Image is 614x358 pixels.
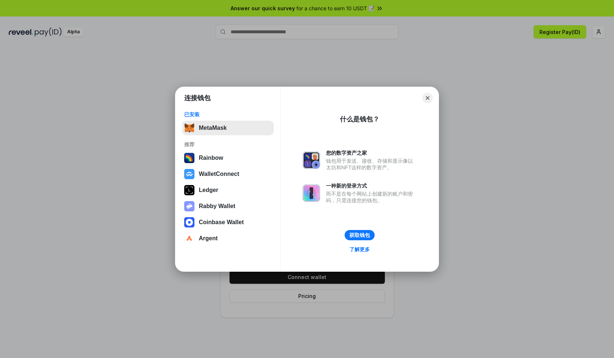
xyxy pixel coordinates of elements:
[303,184,320,202] img: svg+xml,%3Csvg%20xmlns%3D%22http%3A%2F%2Fwww.w3.org%2F2000%2Fsvg%22%20fill%3D%22none%22%20viewBox...
[182,183,274,197] button: Ledger
[303,151,320,169] img: svg+xml,%3Csvg%20xmlns%3D%22http%3A%2F%2Fwww.w3.org%2F2000%2Fsvg%22%20fill%3D%22none%22%20viewBox...
[199,203,235,210] div: Rabby Wallet
[326,150,417,156] div: 您的数字资产之家
[326,182,417,189] div: 一种新的登录方式
[199,187,218,193] div: Ledger
[184,185,194,195] img: svg+xml,%3Csvg%20xmlns%3D%22http%3A%2F%2Fwww.w3.org%2F2000%2Fsvg%22%20width%3D%2228%22%20height%3...
[182,215,274,230] button: Coinbase Wallet
[184,201,194,211] img: svg+xml,%3Csvg%20xmlns%3D%22http%3A%2F%2Fwww.w3.org%2F2000%2Fsvg%22%20fill%3D%22none%22%20viewBox...
[199,171,239,177] div: WalletConnect
[184,217,194,227] img: svg+xml,%3Csvg%20width%3D%2228%22%20height%3D%2228%22%20viewBox%3D%220%200%2028%2028%22%20fill%3D...
[182,199,274,214] button: Rabby Wallet
[182,121,274,135] button: MetaMask
[199,155,223,161] div: Rainbow
[184,141,272,148] div: 推荐
[184,123,194,133] img: svg+xml,%3Csvg%20fill%3D%22none%22%20height%3D%2233%22%20viewBox%3D%220%200%2035%2033%22%20width%...
[184,233,194,244] img: svg+xml,%3Csvg%20width%3D%2228%22%20height%3D%2228%22%20viewBox%3D%220%200%2028%2028%22%20fill%3D...
[326,191,417,204] div: 而不是在每个网站上创建新的账户和密码，只需连接您的钱包。
[345,230,375,240] button: 获取钱包
[349,246,370,253] div: 了解更多
[182,167,274,181] button: WalletConnect
[422,93,433,103] button: Close
[184,111,272,118] div: 已安装
[345,245,374,254] a: 了解更多
[184,94,211,102] h1: 连接钱包
[199,125,227,131] div: MetaMask
[184,169,194,179] img: svg+xml,%3Csvg%20width%3D%2228%22%20height%3D%2228%22%20viewBox%3D%220%200%2028%2028%22%20fill%3D...
[349,232,370,238] div: 获取钱包
[182,151,274,165] button: Rainbow
[199,219,244,226] div: Coinbase Wallet
[199,235,218,242] div: Argent
[184,153,194,163] img: svg+xml,%3Csvg%20width%3D%22120%22%20height%3D%22120%22%20viewBox%3D%220%200%20120%20120%22%20fil...
[340,115,379,124] div: 什么是钱包？
[326,158,417,171] div: 钱包用于发送、接收、存储和显示像以太坊和NFT这样的数字资产。
[182,231,274,246] button: Argent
